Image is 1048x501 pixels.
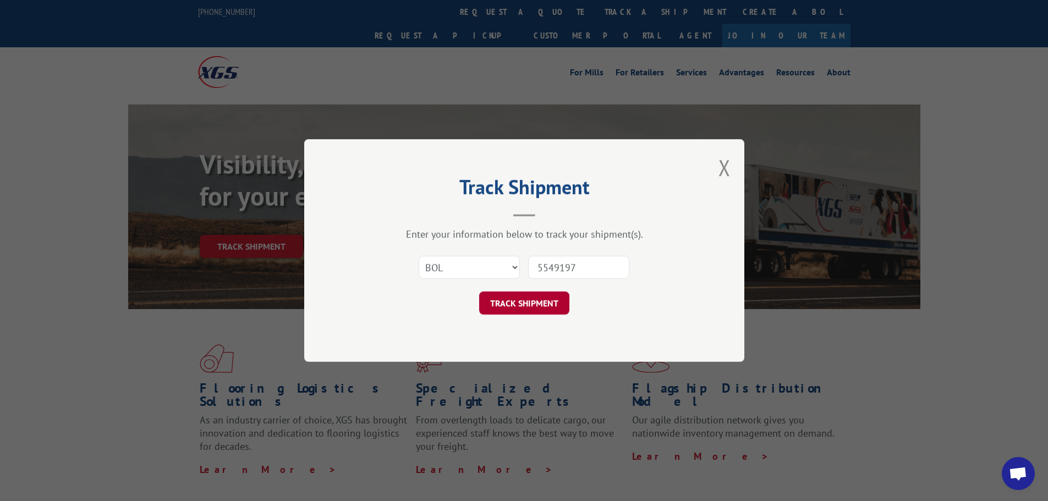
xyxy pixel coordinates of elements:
button: Close modal [718,153,731,182]
button: TRACK SHIPMENT [479,291,569,315]
input: Number(s) [528,256,629,279]
h2: Track Shipment [359,179,689,200]
div: Open chat [1002,457,1035,490]
div: Enter your information below to track your shipment(s). [359,228,689,240]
